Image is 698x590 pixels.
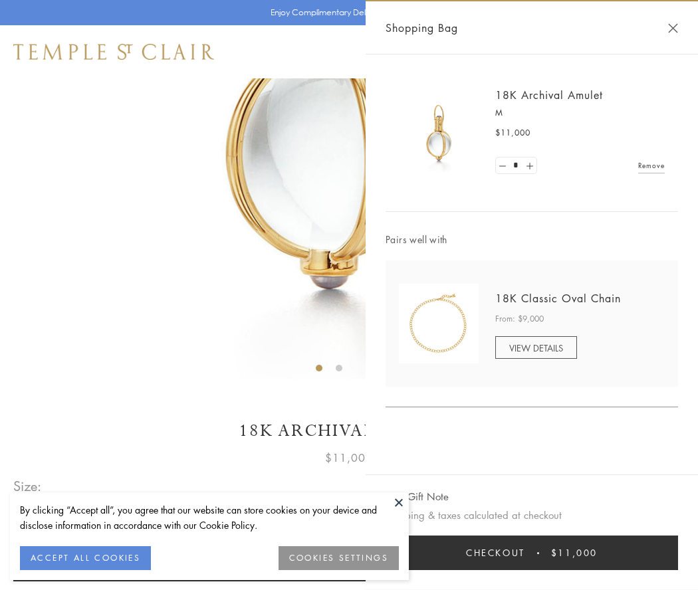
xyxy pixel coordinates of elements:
[271,6,421,19] p: Enjoy Complimentary Delivery & Returns
[399,93,479,173] img: 18K Archival Amulet
[466,545,525,560] span: Checkout
[386,536,678,570] button: Checkout $11,000
[325,449,373,466] span: $11,000
[386,507,678,524] p: Shipping & taxes calculated at checkout
[13,419,685,442] h1: 18K Archival Amulet
[495,291,621,306] a: 18K Classic Oval Chain
[495,312,544,326] span: From: $9,000
[279,546,399,570] button: COOKIES SETTINGS
[638,158,665,173] a: Remove
[13,475,43,497] span: Size:
[399,284,479,363] img: N88865-OV18
[20,546,151,570] button: ACCEPT ALL COOKIES
[386,19,458,37] span: Shopping Bag
[386,232,678,247] span: Pairs well with
[495,336,577,359] a: VIEW DETAILS
[495,106,665,120] p: M
[668,23,678,33] button: Close Shopping Bag
[551,545,598,560] span: $11,000
[495,126,530,140] span: $11,000
[13,44,214,60] img: Temple St. Clair
[523,157,536,174] a: Set quantity to 2
[509,342,563,354] span: VIEW DETAILS
[386,488,449,505] button: Add Gift Note
[495,88,603,102] a: 18K Archival Amulet
[496,157,509,174] a: Set quantity to 0
[20,502,399,533] div: By clicking “Accept all”, you agree that our website can store cookies on your device and disclos...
